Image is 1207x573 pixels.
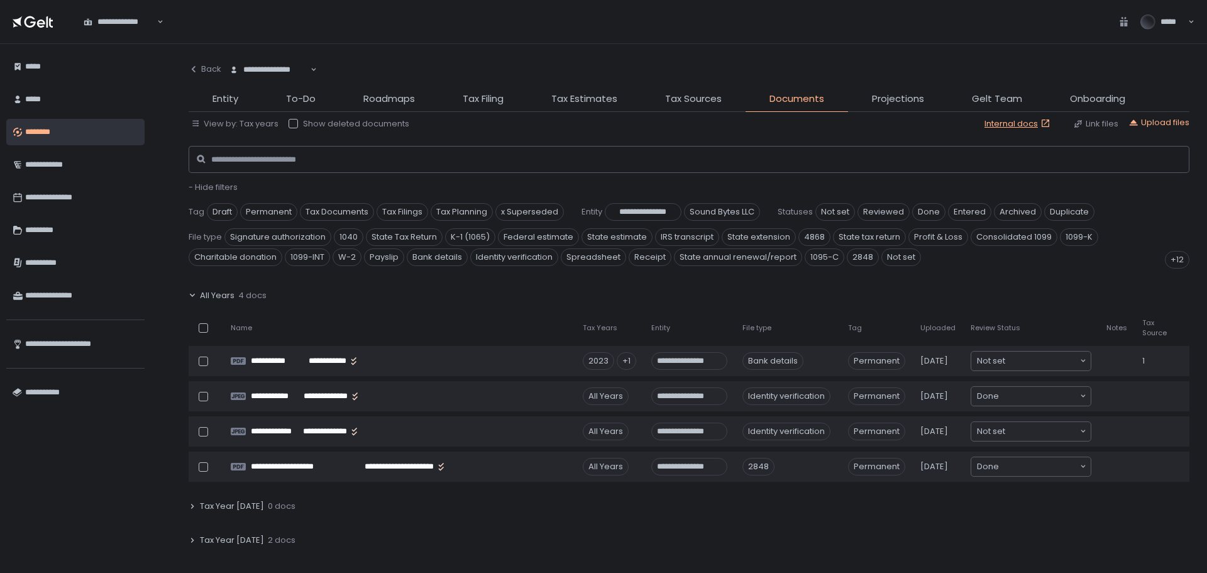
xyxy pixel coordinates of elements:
[971,422,1091,441] div: Search for option
[848,352,905,370] span: Permanent
[971,387,1091,406] div: Search for option
[971,323,1020,333] span: Review Status
[948,203,991,221] span: Entered
[212,92,238,106] span: Entity
[665,92,722,106] span: Tax Sources
[377,203,428,221] span: Tax Filings
[1070,92,1125,106] span: Onboarding
[651,323,670,333] span: Entity
[583,458,629,476] div: All Years
[920,391,948,402] span: [DATE]
[848,423,905,440] span: Permanent
[583,387,629,405] div: All Years
[189,206,204,218] span: Tag
[920,355,948,367] span: [DATE]
[908,228,968,246] span: Profit & Loss
[231,323,252,333] span: Name
[155,16,156,28] input: Search for option
[971,228,1057,246] span: Consolidated 1099
[674,248,802,266] span: State annual renewal/report
[189,181,238,193] span: - Hide filters
[984,118,1053,130] a: Internal docs
[912,203,945,221] span: Done
[977,355,1005,367] span: Not set
[684,203,760,221] span: Sound Bytes LLC
[1165,251,1189,269] div: +12
[581,206,602,218] span: Entity
[655,228,719,246] span: IRS transcript
[268,501,295,512] span: 0 docs
[742,323,771,333] span: File type
[470,248,558,266] span: Identity verification
[1142,318,1167,337] span: Tax Source
[551,92,617,106] span: Tax Estimates
[583,423,629,440] div: All Years
[847,248,879,266] span: 2848
[334,228,363,246] span: 1040
[238,290,267,301] span: 4 docs
[872,92,924,106] span: Projections
[805,248,844,266] span: 1095-C
[977,390,999,403] span: Done
[977,460,999,473] span: Done
[224,228,331,246] span: Signature authorization
[920,323,956,333] span: Uploaded
[191,118,278,130] button: View by: Tax years
[742,387,830,405] div: Identity verification
[742,423,830,440] div: Identity verification
[848,387,905,405] span: Permanent
[431,203,493,221] span: Tax Planning
[561,248,626,266] span: Spreadsheet
[366,228,443,246] span: State Tax Return
[463,92,504,106] span: Tax Filing
[778,206,813,218] span: Statuses
[189,248,282,266] span: Charitable donation
[495,203,564,221] span: x Superseded
[221,57,317,83] div: Search for option
[999,390,1079,403] input: Search for option
[833,228,906,246] span: State tax return
[920,426,948,437] span: [DATE]
[207,203,238,221] span: Draft
[769,92,824,106] span: Documents
[1044,203,1094,221] span: Duplicate
[848,458,905,476] span: Permanent
[742,352,803,370] div: Bank details
[617,352,636,370] div: +1
[977,425,1005,438] span: Not set
[920,461,948,472] span: [DATE]
[1128,117,1189,128] button: Upload files
[1005,355,1079,367] input: Search for option
[722,228,796,246] span: State extension
[972,92,1022,106] span: Gelt Team
[364,248,404,266] span: Payslip
[994,203,1042,221] span: Archived
[200,501,264,512] span: Tax Year [DATE]
[200,290,234,301] span: All Years
[1073,118,1118,130] button: Link files
[240,203,297,221] span: Permanent
[581,228,653,246] span: State estimate
[999,460,1079,473] input: Search for option
[629,248,671,266] span: Receipt
[848,323,862,333] span: Tag
[1106,323,1127,333] span: Notes
[971,457,1091,476] div: Search for option
[189,64,221,75] div: Back
[881,248,921,266] span: Not set
[971,352,1091,370] div: Search for option
[300,203,374,221] span: Tax Documents
[857,203,910,221] span: Reviewed
[200,535,264,546] span: Tax Year [DATE]
[363,92,415,106] span: Roadmaps
[583,352,614,370] div: 2023
[285,248,330,266] span: 1099-INT
[498,228,579,246] span: Federal estimate
[407,248,468,266] span: Bank details
[798,228,830,246] span: 4868
[1142,355,1145,367] span: 1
